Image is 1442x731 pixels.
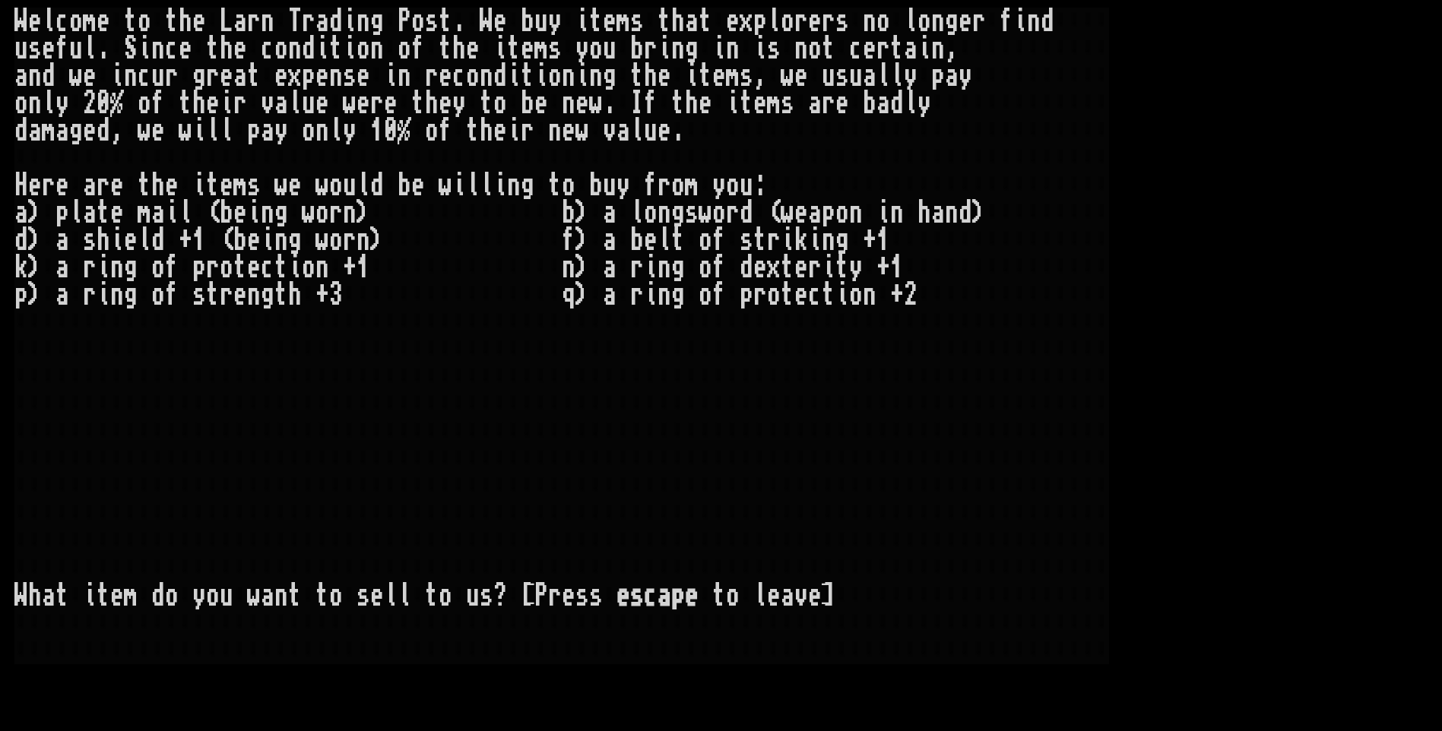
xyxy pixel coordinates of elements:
div: i [110,62,124,90]
div: o [329,172,343,199]
div: s [247,172,261,199]
div: a [685,8,699,35]
div: r [97,172,110,199]
div: d [42,62,55,90]
div: m [83,8,97,35]
div: d [890,90,904,117]
div: o [876,8,890,35]
div: n [28,62,42,90]
div: o [14,90,28,117]
div: t [179,90,192,117]
div: o [357,35,370,62]
div: r [822,90,835,117]
div: a [863,62,876,90]
div: t [671,90,685,117]
div: P [398,8,411,35]
div: . [452,8,466,35]
div: o [138,8,151,35]
div: u [849,62,863,90]
div: a [83,172,97,199]
div: r [370,90,384,117]
div: y [959,62,972,90]
div: e [753,90,767,117]
div: b [630,35,644,62]
div: i [507,62,521,90]
div: e [110,172,124,199]
div: t [740,90,753,117]
div: u [534,8,548,35]
div: u [822,62,835,90]
div: n [480,62,493,90]
div: e [726,8,740,35]
div: b [521,90,534,117]
div: v [261,90,274,117]
div: e [794,62,808,90]
div: c [138,62,151,90]
div: a [14,62,28,90]
div: n [124,62,138,90]
div: o [466,62,480,90]
div: e [439,62,452,90]
div: t [439,8,452,35]
div: l [42,90,55,117]
div: I [630,90,644,117]
div: i [658,35,671,62]
div: l [466,172,480,199]
div: u [151,62,165,90]
div: e [603,8,616,35]
div: i [138,35,151,62]
div: e [534,90,548,117]
div: e [55,172,69,199]
div: c [452,62,466,90]
div: a [55,117,69,144]
div: o [302,117,315,144]
div: e [575,90,589,117]
div: i [753,35,767,62]
div: a [233,8,247,35]
div: l [480,172,493,199]
div: m [726,62,740,90]
div: n [562,90,575,117]
div: c [165,35,179,62]
div: o [425,117,439,144]
div: m [616,8,630,35]
div: h [671,8,685,35]
div: a [274,90,288,117]
div: e [411,172,425,199]
div: w [439,172,452,199]
div: a [945,62,959,90]
div: s [835,62,849,90]
div: h [151,172,165,199]
div: s [630,8,644,35]
div: r [206,62,220,90]
div: e [562,117,575,144]
div: b [398,172,411,199]
div: t [206,172,220,199]
div: e [315,90,329,117]
div: e [521,35,534,62]
div: s [740,62,753,90]
div: o [411,8,425,35]
div: e [493,8,507,35]
div: x [740,8,753,35]
div: a [315,8,329,35]
div: n [288,35,302,62]
div: h [480,117,493,144]
div: u [603,35,616,62]
div: e [288,172,302,199]
div: e [439,90,452,117]
div: i [507,117,521,144]
div: o [398,35,411,62]
div: o [69,8,83,35]
div: t [466,117,480,144]
div: y [55,90,69,117]
div: t [439,35,452,62]
div: t [507,35,521,62]
div: W [480,8,493,35]
div: n [931,35,945,62]
div: o [781,8,794,35]
div: 1 [370,117,384,144]
div: e [808,8,822,35]
div: i [726,90,740,117]
div: , [110,117,124,144]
